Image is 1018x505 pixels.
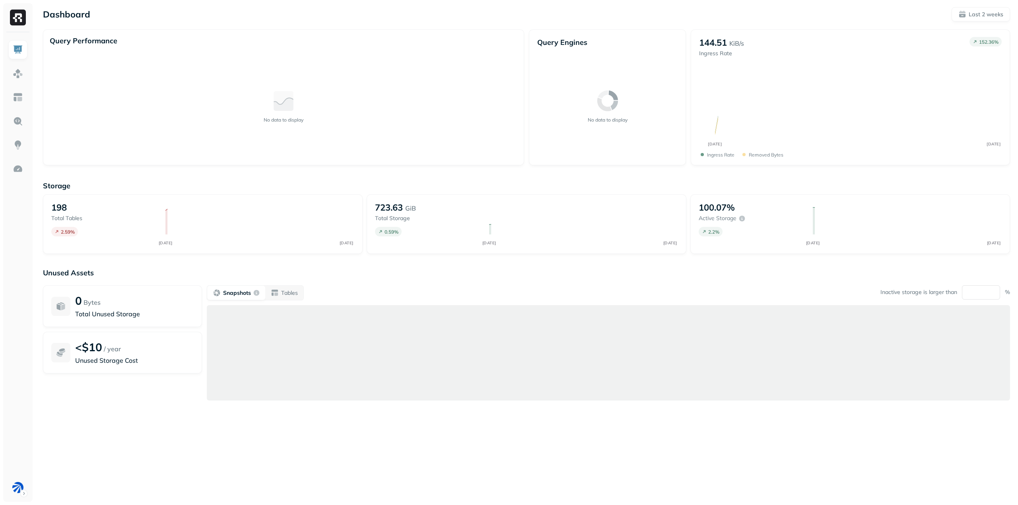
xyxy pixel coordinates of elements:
[663,240,677,246] tspan: [DATE]
[880,288,957,296] p: Inactive storage is larger than
[61,229,75,235] p: 2.59 %
[375,202,403,213] p: 723.63
[75,356,194,365] p: Unused Storage Cost
[223,289,251,297] p: Snapshots
[707,152,734,158] p: Ingress Rate
[43,268,1010,277] p: Unused Assets
[264,117,303,123] p: No data to display
[281,289,298,297] p: Tables
[708,141,722,146] tspan: [DATE]
[12,482,23,493] img: BAM Dev
[699,50,744,57] p: Ingress Rate
[51,202,67,213] p: 198
[729,39,744,48] p: KiB/s
[699,215,736,222] p: Active storage
[1005,288,1010,296] p: %
[969,11,1003,18] p: Last 2 weeks
[13,116,23,126] img: Query Explorer
[987,141,1001,146] tspan: [DATE]
[51,215,157,222] p: Total tables
[75,294,82,308] p: 0
[13,164,23,174] img: Optimization
[13,92,23,103] img: Asset Explorer
[13,68,23,79] img: Assets
[13,45,23,55] img: Dashboard
[749,152,783,158] p: Removed bytes
[385,229,398,235] p: 0.59 %
[104,344,121,354] p: / year
[84,298,101,307] p: Bytes
[339,240,353,246] tspan: [DATE]
[806,240,820,246] tspan: [DATE]
[43,181,1010,190] p: Storage
[75,340,102,354] p: <$10
[482,240,496,246] tspan: [DATE]
[375,215,481,222] p: Total storage
[987,240,1001,246] tspan: [DATE]
[588,117,628,123] p: No data to display
[537,38,678,47] p: Query Engines
[75,309,194,319] p: Total Unused Storage
[699,37,727,48] p: 144.51
[979,39,999,45] p: 152.36 %
[952,7,1010,21] button: Last 2 weeks
[10,10,26,25] img: Ryft
[699,202,735,213] p: 100.07%
[50,36,117,45] p: Query Performance
[43,9,90,20] p: Dashboard
[405,203,416,213] p: GiB
[13,140,23,150] img: Insights
[708,229,719,235] p: 2.2 %
[158,240,172,246] tspan: [DATE]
